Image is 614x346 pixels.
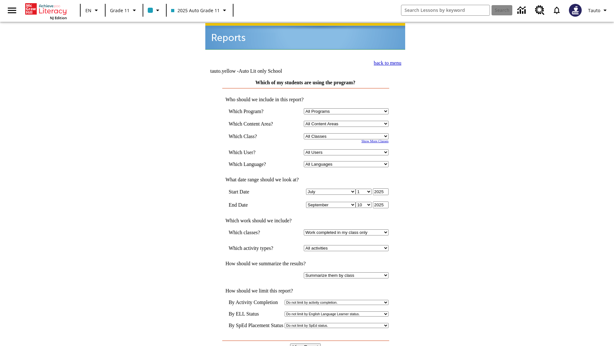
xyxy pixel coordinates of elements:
[210,68,327,74] td: tauto.yellow -
[229,149,282,155] td: Which User?
[85,7,91,14] span: EN
[374,60,401,66] a: back to menu
[50,15,67,20] span: NJ Edition
[110,7,130,14] span: Grade 11
[145,4,164,16] button: Class color is light blue. Change class color
[169,4,231,16] button: Class: 2025 Auto Grade 11, Select your class
[256,80,356,85] a: Which of my students are using the program?
[401,5,490,15] input: search field
[83,4,103,16] button: Language: EN, Select a language
[361,139,389,143] a: Show More Classes
[229,108,282,114] td: Which Program?
[3,1,21,20] button: Open side menu
[548,2,565,19] a: Notifications
[229,202,282,208] td: End Date
[229,245,282,251] td: Which activity types?
[107,4,141,16] button: Grade: Grade 11, Select a grade
[239,68,282,74] nobr: Auto Lit only School
[222,97,389,103] td: Who should we include in this report?
[229,188,282,195] td: Start Date
[229,229,282,235] td: Which classes?
[531,2,548,19] a: Resource Center, Will open in new tab
[222,288,389,294] td: How should we limit this report?
[229,161,282,167] td: Which Language?
[222,261,389,267] td: How should we summarize the results?
[222,218,389,224] td: Which work should we include?
[565,2,586,19] button: Select a new avatar
[171,7,220,14] span: 2025 Auto Grade 11
[586,4,611,16] button: Profile/Settings
[229,323,283,328] td: By SpEd Placement Status
[229,300,283,305] td: By Activity Completion
[588,7,600,14] span: Tauto
[205,23,405,50] img: header
[222,177,389,183] td: What date range should we look at?
[229,311,283,317] td: By ELL Status
[25,2,67,20] div: Home
[229,121,273,127] nobr: Which Content Area?
[514,2,531,19] a: Data Center
[229,133,282,139] td: Which Class?
[569,4,582,17] img: Avatar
